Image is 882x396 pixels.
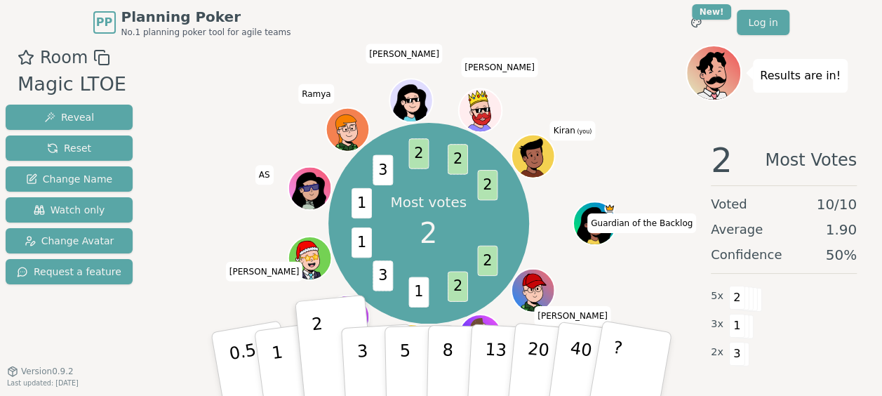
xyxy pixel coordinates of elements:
span: Change Name [26,172,112,186]
button: Watch only [6,197,133,223]
span: Room [40,45,88,70]
span: 3 x [711,317,723,332]
p: Most votes [390,192,467,212]
span: Guardian of the Backlog is the host [604,203,615,213]
span: 5 x [711,289,723,304]
button: Change Avatar [6,228,133,253]
span: Planning Poker [121,7,291,27]
span: PP [96,14,112,31]
span: 3 [729,342,745,366]
span: Reset [47,141,91,155]
p: Results are in! [760,66,841,86]
span: Click to change your name [298,84,335,104]
span: 1 [729,314,745,338]
span: Change Avatar [25,234,114,248]
a: PPPlanning PokerNo.1 planning poker tool for agile teams [93,7,291,38]
span: Last updated: [DATE] [7,379,79,387]
button: Request a feature [6,259,133,284]
span: Click to change your name [534,306,611,326]
button: Click to change your avatar [512,136,553,177]
button: Version0.9.2 [7,366,74,377]
span: 2 x [711,345,723,360]
a: Log in [737,10,789,35]
span: Request a feature [17,265,121,279]
span: 2 [729,286,745,310]
span: Click to change your name [550,121,596,140]
span: Click to change your name [461,58,538,77]
span: (you) [575,128,592,135]
span: 2 [711,143,733,177]
span: 3 [373,155,393,185]
span: 1 [352,188,372,218]
span: 3 [373,261,393,291]
span: 2 [448,272,468,302]
span: 50 % [826,245,857,265]
span: 2 [408,139,429,169]
span: Average [711,220,763,239]
button: Change Name [6,166,133,192]
span: 2 [477,170,497,200]
span: Reveal [44,110,94,124]
span: Click to change your name [226,262,303,282]
span: 2 [477,246,497,276]
span: Click to change your name [255,165,274,185]
span: Version 0.9.2 [21,366,74,377]
span: 1 [352,227,372,258]
span: 1.90 [825,220,857,239]
span: 2 [420,212,437,254]
span: Confidence [711,245,782,265]
span: Most Votes [765,143,857,177]
span: 2 [448,145,468,175]
span: Click to change your name [587,213,696,233]
div: New! [692,4,732,20]
span: Watch only [34,203,105,217]
div: Magic LTOE [18,70,126,99]
span: 10 / 10 [816,194,857,214]
span: Voted [711,194,747,214]
span: Click to change your name [366,44,443,63]
button: Reveal [6,105,133,130]
button: New! [683,10,709,35]
span: No.1 planning poker tool for agile teams [121,27,291,38]
p: 2 [310,314,328,390]
button: Reset [6,136,133,161]
button: Add as favourite [18,45,34,70]
span: 1 [408,277,429,308]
